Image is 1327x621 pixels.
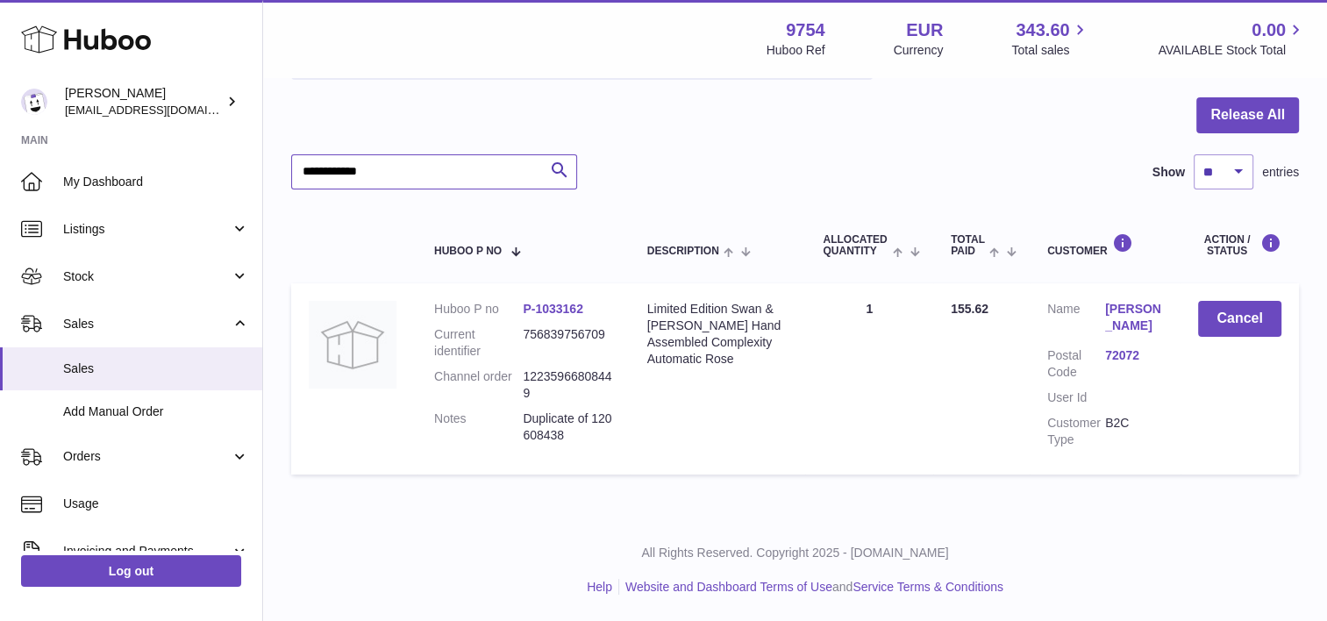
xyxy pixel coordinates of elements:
[1105,301,1163,334] a: [PERSON_NAME]
[434,301,523,318] dt: Huboo P no
[434,246,502,257] span: Huboo P no
[1016,18,1069,42] span: 343.60
[63,316,231,332] span: Sales
[1196,97,1299,133] button: Release All
[1047,233,1163,257] div: Customer
[1198,233,1281,257] div: Action / Status
[951,302,988,316] span: 155.62
[1158,18,1306,59] a: 0.00 AVAILABLE Stock Total
[21,555,241,587] a: Log out
[619,579,1003,596] li: and
[906,18,943,42] strong: EUR
[21,89,47,115] img: internalAdmin-9754@internal.huboo.com
[587,580,612,594] a: Help
[647,301,788,368] div: Limited Edition Swan & [PERSON_NAME] Hand Assembled Complexity Automatic Rose
[434,368,523,402] dt: Channel order
[647,246,719,257] span: Description
[63,543,231,560] span: Invoicing and Payments
[1047,389,1105,406] dt: User Id
[63,221,231,238] span: Listings
[63,174,249,190] span: My Dashboard
[523,410,611,444] p: Duplicate of 120608438
[523,326,611,360] dd: 756839756709
[63,268,231,285] span: Stock
[63,496,249,512] span: Usage
[1011,18,1089,59] a: 343.60 Total sales
[1047,347,1105,381] dt: Postal Code
[894,42,944,59] div: Currency
[823,234,888,257] span: ALLOCATED Quantity
[63,360,249,377] span: Sales
[1047,415,1105,448] dt: Customer Type
[1011,42,1089,59] span: Total sales
[523,368,611,402] dd: 12235966808449
[786,18,825,42] strong: 9754
[434,326,523,360] dt: Current identifier
[853,580,1003,594] a: Service Terms & Conditions
[1158,42,1306,59] span: AVAILABLE Stock Total
[63,448,231,465] span: Orders
[1198,301,1281,337] button: Cancel
[1105,415,1163,448] dd: B2C
[1105,347,1163,364] a: 72072
[434,410,523,444] dt: Notes
[625,580,832,594] a: Website and Dashboard Terms of Use
[805,283,933,474] td: 1
[523,302,583,316] a: P-1033162
[65,85,223,118] div: [PERSON_NAME]
[1252,18,1286,42] span: 0.00
[1047,301,1105,339] dt: Name
[1262,164,1299,181] span: entries
[951,234,985,257] span: Total paid
[63,403,249,420] span: Add Manual Order
[277,545,1313,561] p: All Rights Reserved. Copyright 2025 - [DOMAIN_NAME]
[767,42,825,59] div: Huboo Ref
[65,103,258,117] span: [EMAIL_ADDRESS][DOMAIN_NAME]
[1152,164,1185,181] label: Show
[309,301,396,389] img: no-photo.jpg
